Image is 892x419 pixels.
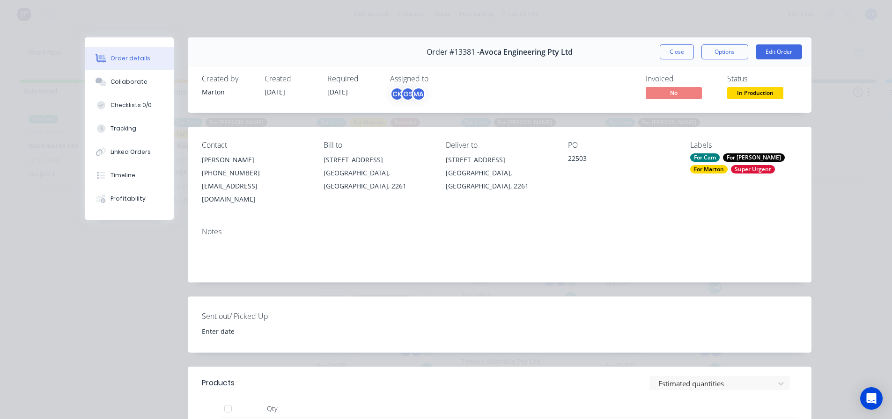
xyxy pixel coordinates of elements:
div: Labels [690,141,797,150]
button: Collaborate [85,70,174,94]
button: Close [660,44,694,59]
div: Order details [111,54,150,63]
div: [STREET_ADDRESS] [446,153,553,166]
div: For Cam [690,153,720,162]
button: Options [701,44,748,59]
button: In Production [727,87,783,101]
button: Timeline [85,164,174,187]
div: Created [265,74,316,83]
div: [PERSON_NAME][PHONE_NUMBER][EMAIL_ADDRESS][DOMAIN_NAME] [202,153,309,206]
div: [GEOGRAPHIC_DATA], [GEOGRAPHIC_DATA], 2261 [446,166,553,193]
div: [STREET_ADDRESS][GEOGRAPHIC_DATA], [GEOGRAPHIC_DATA], 2261 [446,153,553,193]
div: GS [401,87,415,101]
div: Open Intercom Messenger [860,387,883,410]
div: [PHONE_NUMBER] [202,166,309,180]
button: Linked Orders [85,140,174,164]
div: Status [727,74,797,83]
div: 22503 [568,153,675,166]
div: Marton [202,87,253,97]
button: Edit Order [756,44,802,59]
div: Checklists 0/0 [111,101,152,109]
span: Order #13381 - [427,48,479,57]
div: Qty [244,399,300,418]
div: Products [202,377,235,389]
div: Deliver to [446,141,553,150]
div: MA [412,87,426,101]
div: For Marton [690,165,728,173]
div: Invoiced [646,74,716,83]
div: Tracking [111,124,136,133]
div: [STREET_ADDRESS][GEOGRAPHIC_DATA], [GEOGRAPHIC_DATA], 2261 [324,153,431,193]
div: For [PERSON_NAME] [723,153,785,162]
span: No [646,87,702,99]
button: Checklists 0/0 [85,94,174,117]
div: Collaborate [111,78,147,86]
button: Tracking [85,117,174,140]
div: CK [390,87,404,101]
span: Avoca Engineering Pty Ltd [479,48,573,57]
div: Timeline [111,171,135,180]
label: Sent out/ Picked Up [202,311,319,322]
span: [DATE] [265,87,285,96]
div: Linked Orders [111,148,151,156]
div: Contact [202,141,309,150]
div: [EMAIL_ADDRESS][DOMAIN_NAME] [202,180,309,206]
div: Notes [202,227,797,236]
span: [DATE] [327,87,348,96]
input: Enter date [195,324,312,338]
div: Profitability [111,195,146,203]
div: [PERSON_NAME] [202,153,309,166]
div: [GEOGRAPHIC_DATA], [GEOGRAPHIC_DATA], 2261 [324,166,431,193]
div: Super Urgent [731,165,775,173]
button: Profitability [85,187,174,210]
button: CKGSMA [390,87,426,101]
div: Required [327,74,379,83]
div: Created by [202,74,253,83]
div: Bill to [324,141,431,150]
div: Assigned to [390,74,484,83]
button: Order details [85,47,174,70]
div: PO [568,141,675,150]
div: [STREET_ADDRESS] [324,153,431,166]
span: In Production [727,87,783,99]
